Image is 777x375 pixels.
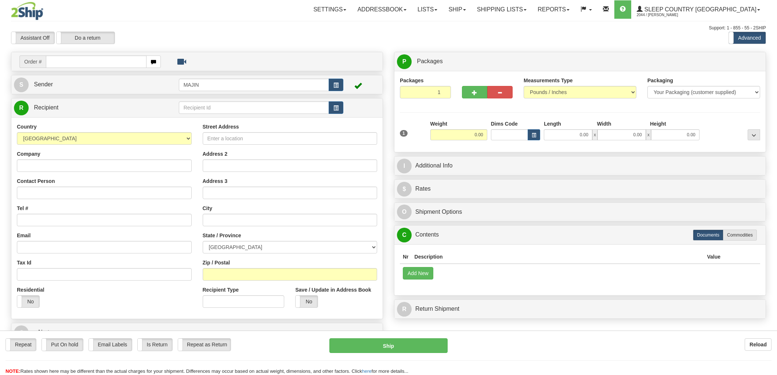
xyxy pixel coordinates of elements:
[397,181,763,196] a: $Rates
[57,32,115,44] label: Do a return
[17,150,40,158] label: Company
[19,55,46,68] span: Order #
[403,267,433,280] button: Add New
[397,54,763,69] a: P Packages
[647,77,673,84] label: Packaging
[11,2,43,20] img: logo2044.jpg
[17,177,55,185] label: Contact Person
[203,177,228,185] label: Address 3
[646,129,651,140] span: x
[397,182,412,196] span: $
[17,296,39,307] label: No
[203,232,241,239] label: State / Province
[400,250,412,264] th: Nr
[203,259,230,266] label: Zip / Postal
[329,338,448,353] button: Ship
[17,232,30,239] label: Email
[178,339,231,350] label: Repeat as Return
[14,325,29,340] span: @
[17,259,31,266] label: Tax Id
[17,286,44,293] label: Residential
[643,6,756,12] span: Sleep Country [GEOGRAPHIC_DATA]
[17,123,37,130] label: Country
[524,77,573,84] label: Measurements Type
[748,129,760,140] div: ...
[443,0,471,19] a: Ship
[729,32,766,44] label: Advanced
[34,81,53,87] span: Sender
[412,250,704,264] th: Description
[397,159,412,173] span: I
[745,338,771,351] button: Reload
[203,150,228,158] label: Address 2
[471,0,532,19] a: Shipping lists
[397,302,763,317] a: RReturn Shipment
[14,101,29,115] span: R
[532,0,575,19] a: Reports
[400,130,408,137] span: 1
[14,325,380,340] a: @ eAlerts
[723,230,757,241] label: Commodities
[597,120,611,127] label: Width
[42,339,83,350] label: Put On hold
[203,123,239,130] label: Street Address
[430,120,447,127] label: Weight
[308,0,352,19] a: Settings
[203,205,212,212] label: City
[11,32,54,44] label: Assistant Off
[592,129,597,140] span: x
[179,79,329,91] input: Sender Id
[397,54,412,69] span: P
[650,120,666,127] label: Height
[397,228,412,242] span: C
[704,250,723,264] th: Value
[397,158,763,173] a: IAdditional Info
[400,77,424,84] label: Packages
[203,132,377,145] input: Enter a location
[89,339,132,350] label: Email Labels
[397,227,763,242] a: CContents
[14,77,29,92] span: S
[397,302,412,317] span: R
[6,339,36,350] label: Repeat
[11,25,766,31] div: Support: 1 - 855 - 55 - 2SHIP
[14,77,179,92] a: S Sender
[17,205,28,212] label: Tel #
[412,0,443,19] a: Lists
[34,329,52,335] span: eAlerts
[352,0,412,19] a: Addressbook
[34,104,58,111] span: Recipient
[179,101,329,114] input: Recipient Id
[6,368,20,374] span: NOTE:
[544,120,561,127] label: Length
[417,58,442,64] span: Packages
[637,11,692,19] span: 2044 / [PERSON_NAME]
[631,0,766,19] a: Sleep Country [GEOGRAPHIC_DATA] 2044 / [PERSON_NAME]
[14,100,160,115] a: R Recipient
[397,205,412,219] span: O
[295,286,371,293] label: Save / Update in Address Book
[296,296,318,307] label: No
[397,205,763,220] a: OShipment Options
[138,339,172,350] label: Is Return
[760,150,776,225] iframe: chat widget
[749,342,767,347] b: Reload
[693,230,723,241] label: Documents
[203,286,239,293] label: Recipient Type
[491,120,518,127] label: Dims Code
[362,368,372,374] a: here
